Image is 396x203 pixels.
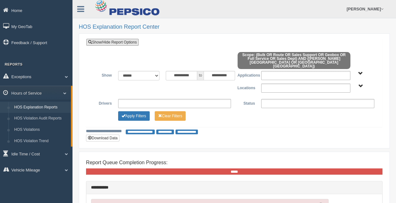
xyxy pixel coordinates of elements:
[91,99,115,107] label: Drivers
[197,71,204,80] span: to
[11,113,71,124] a: HOS Violation Audit Reports
[86,135,119,142] button: Download Data
[11,136,71,147] a: HOS Violation Trend
[11,102,71,113] a: HOS Explanation Reports
[118,111,150,121] button: Change Filter Options
[11,124,71,136] a: HOS Violations
[234,99,258,107] label: Status
[238,52,351,69] span: Scope: (Bulk OR Route OR Sales Support OR Geobox OR Full Service OR Sales Dept) AND ([PERSON_NAME...
[79,24,390,30] h2: HOS Explanation Report Center
[91,71,115,78] label: Show
[234,71,258,78] label: Applications
[155,111,186,121] button: Change Filter Options
[86,160,382,165] h4: Report Queue Completion Progress:
[234,84,258,91] label: Locations
[86,39,139,46] a: Show/Hide Report Options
